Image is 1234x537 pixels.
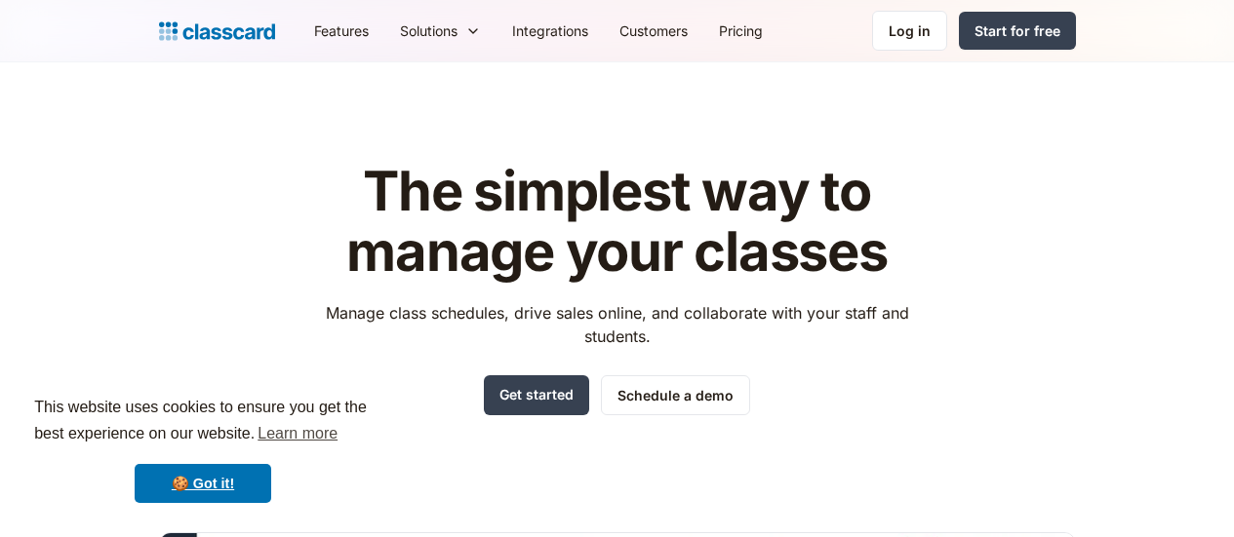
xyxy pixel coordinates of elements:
[307,301,927,348] p: Manage class schedules, drive sales online, and collaborate with your staff and students.
[484,375,589,415] a: Get started
[255,419,340,448] a: learn more about cookies
[384,9,497,53] div: Solutions
[307,162,927,282] h1: The simplest way to manage your classes
[889,20,931,41] div: Log in
[703,9,778,53] a: Pricing
[975,20,1060,41] div: Start for free
[604,9,703,53] a: Customers
[135,464,271,503] a: dismiss cookie message
[299,9,384,53] a: Features
[497,9,604,53] a: Integrations
[872,11,947,51] a: Log in
[601,375,750,415] a: Schedule a demo
[34,396,372,448] span: This website uses cookies to ensure you get the best experience on our website.
[159,18,275,45] a: home
[16,377,390,521] div: cookieconsent
[400,20,458,41] div: Solutions
[959,12,1076,50] a: Start for free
